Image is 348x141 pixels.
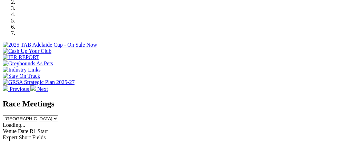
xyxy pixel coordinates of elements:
span: R1 Start [30,128,48,134]
a: Next [30,86,48,92]
span: Short [19,134,31,140]
img: GRSA Strategic Plan 2025-27 [3,79,74,85]
span: Loading... [3,122,25,128]
img: chevron-right-pager-white.svg [30,85,36,91]
img: 2025 TAB Adelaide Cup - On Sale Now [3,42,97,48]
img: Stay On Track [3,73,40,79]
span: Next [37,86,48,92]
img: Greyhounds As Pets [3,60,53,67]
h2: Race Meetings [3,99,345,109]
img: IER REPORT [3,54,39,60]
img: Industry Links [3,67,41,73]
a: Previous [3,86,30,92]
span: Expert [3,134,18,140]
span: Fields [32,134,46,140]
img: chevron-left-pager-white.svg [3,85,8,91]
img: Cash Up Your Club [3,48,51,54]
span: Previous [10,86,29,92]
span: Date [18,128,28,134]
span: Venue [3,128,17,134]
